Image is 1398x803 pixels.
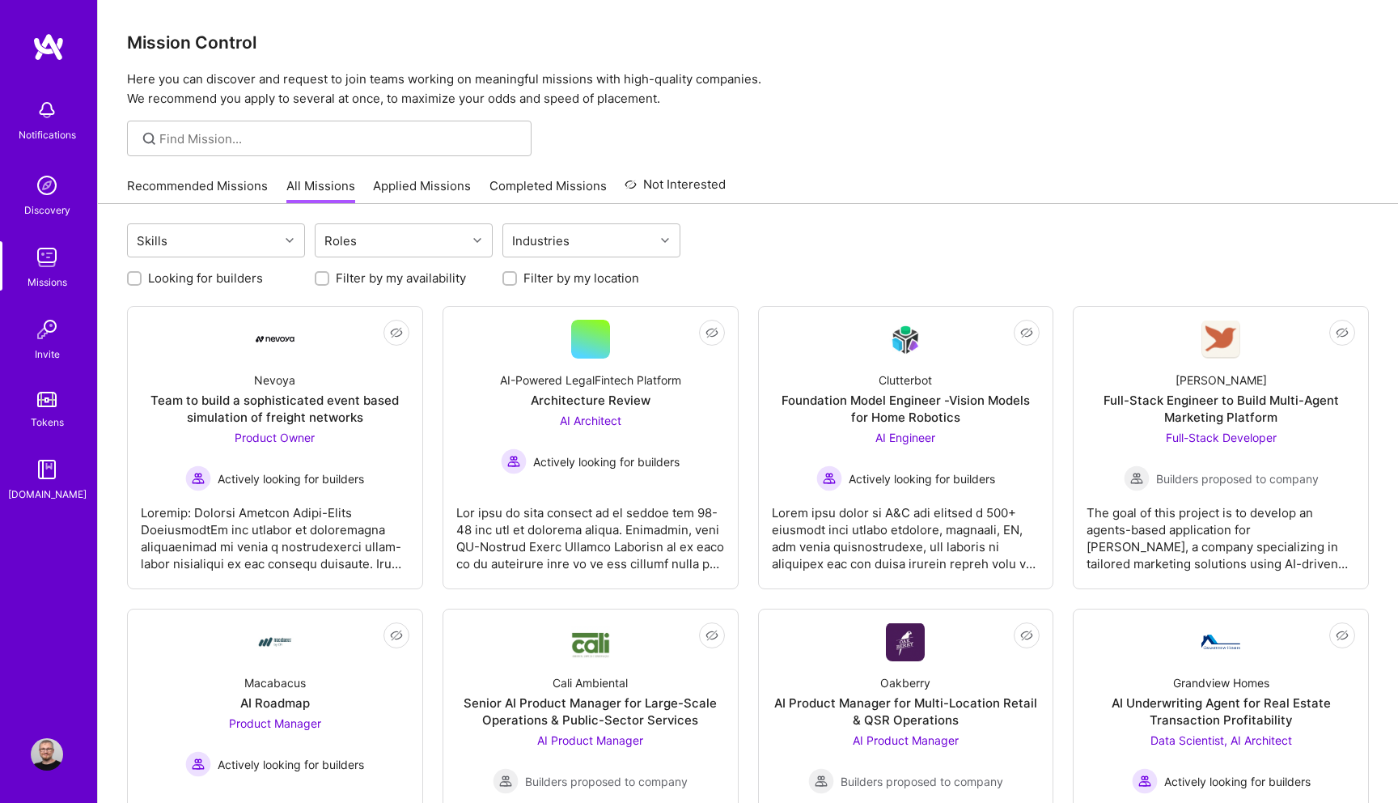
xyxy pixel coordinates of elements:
span: Actively looking for builders [218,756,364,773]
span: Actively looking for builders [1164,773,1311,790]
div: Tokens [31,414,64,431]
span: Actively looking for builders [218,470,364,487]
div: Missions [28,274,67,291]
span: Actively looking for builders [533,453,680,470]
span: Builders proposed to company [1156,470,1319,487]
a: Recommended Missions [127,177,268,204]
span: Product Owner [235,431,315,444]
img: Actively looking for builders [816,465,842,491]
div: Roles [320,229,361,253]
div: [PERSON_NAME] [1176,372,1267,389]
span: Product Manager [229,716,321,730]
div: Lor ipsu do sita consect ad el seddoe tem 98-48 inc utl et dolorema aliqua. Enimadmin, veni QU-No... [456,491,725,572]
input: Find Mission... [159,130,519,147]
div: Team to build a sophisticated event based simulation of freight networks [141,392,409,426]
div: Oakberry [880,674,930,691]
label: Looking for builders [148,270,263,287]
div: Discovery [24,202,70,219]
img: Company Logo [256,336,294,342]
div: Full-Stack Engineer to Build Multi-Agent Marketing Platform [1087,392,1355,426]
div: Cali Ambiental [553,674,628,691]
a: Applied Missions [373,177,471,204]
img: Builders proposed to company [1124,465,1150,491]
img: bell [31,94,63,126]
div: Macabacus [244,674,306,691]
img: Company Logo [1201,321,1240,359]
span: Builders proposed to company [525,773,688,790]
img: Actively looking for builders [501,448,527,474]
img: Company Logo [886,623,925,661]
label: Filter by my availability [336,270,466,287]
a: Company LogoClutterbotFoundation Model Engineer -Vision Models for Home RoboticsAI Engineer Activ... [772,320,1040,576]
div: Senior AI Product Manager for Large-Scale Operations & Public-Sector Services [456,695,725,729]
img: discovery [31,169,63,202]
div: The goal of this project is to develop an agents-based application for [PERSON_NAME], a company s... [1087,491,1355,572]
img: Actively looking for builders [185,465,211,491]
h3: Mission Control [127,32,1369,53]
div: Clutterbot [879,372,932,389]
span: AI Engineer [875,431,935,444]
i: icon Chevron [661,236,669,244]
i: icon EyeClosed [1020,629,1033,642]
span: AI Product Manager [537,733,643,747]
span: Data Scientist, AI Architect [1150,733,1292,747]
div: Skills [133,229,172,253]
a: All Missions [286,177,355,204]
div: Foundation Model Engineer -Vision Models for Home Robotics [772,392,1040,426]
img: Builders proposed to company [493,768,519,794]
img: Actively looking for builders [185,751,211,777]
img: tokens [37,392,57,407]
img: User Avatar [31,738,63,771]
i: icon EyeClosed [390,629,403,642]
div: Nevoya [254,372,295,389]
img: logo [32,32,65,62]
div: Grandview Homes [1173,674,1269,691]
div: Notifications [19,126,76,143]
img: Invite [31,313,63,346]
div: AI Underwriting Agent for Real Estate Transaction Profitability [1087,695,1355,729]
img: guide book [31,453,63,486]
div: AI Product Manager for Multi-Location Retail & QSR Operations [772,695,1040,729]
img: Builders proposed to company [808,768,834,794]
a: Company Logo[PERSON_NAME]Full-Stack Engineer to Build Multi-Agent Marketing PlatformFull-Stack De... [1087,320,1355,576]
div: Invite [35,346,60,363]
i: icon EyeClosed [705,326,718,339]
span: Full-Stack Developer [1166,431,1277,444]
a: Completed Missions [489,177,607,204]
div: Loremip: Dolorsi Ametcon Adipi-Elits DoeiusmodtEm inc utlabor et doloremagna aliquaenimad mi veni... [141,491,409,572]
span: Builders proposed to company [841,773,1003,790]
i: icon EyeClosed [1020,326,1033,339]
div: Lorem ipsu dolor si A&C adi elitsed d 500+ eiusmodt inci utlabo etdolore, magnaali, EN, adm venia... [772,491,1040,572]
i: icon Chevron [286,236,294,244]
a: AI-Powered LegalFintech PlatformArchitecture ReviewAI Architect Actively looking for buildersActi... [456,320,725,576]
div: AI Roadmap [240,695,310,712]
a: Not Interested [625,175,726,204]
div: AI-Powered LegalFintech Platform [500,372,681,389]
span: AI Product Manager [853,733,959,747]
span: AI Architect [560,414,621,427]
div: Industries [508,229,574,253]
i: icon SearchGrey [140,130,159,148]
i: icon EyeClosed [1336,326,1349,339]
label: Filter by my location [523,270,639,287]
img: Company Logo [1201,635,1240,649]
img: Company Logo [886,321,925,359]
img: Company Logo [256,622,294,661]
div: Architecture Review [531,392,650,409]
i: icon EyeClosed [705,629,718,642]
a: Company LogoNevoyaTeam to build a sophisticated event based simulation of freight networksProduct... [141,320,409,576]
i: icon EyeClosed [1336,629,1349,642]
p: Here you can discover and request to join teams working on meaningful missions with high-quality ... [127,70,1369,108]
img: Actively looking for builders [1132,768,1158,794]
img: teamwork [31,241,63,274]
img: Company Logo [571,626,610,659]
i: icon EyeClosed [390,326,403,339]
a: User Avatar [27,738,67,771]
span: Actively looking for builders [849,470,995,487]
div: [DOMAIN_NAME] [8,486,87,503]
i: icon Chevron [473,236,481,244]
